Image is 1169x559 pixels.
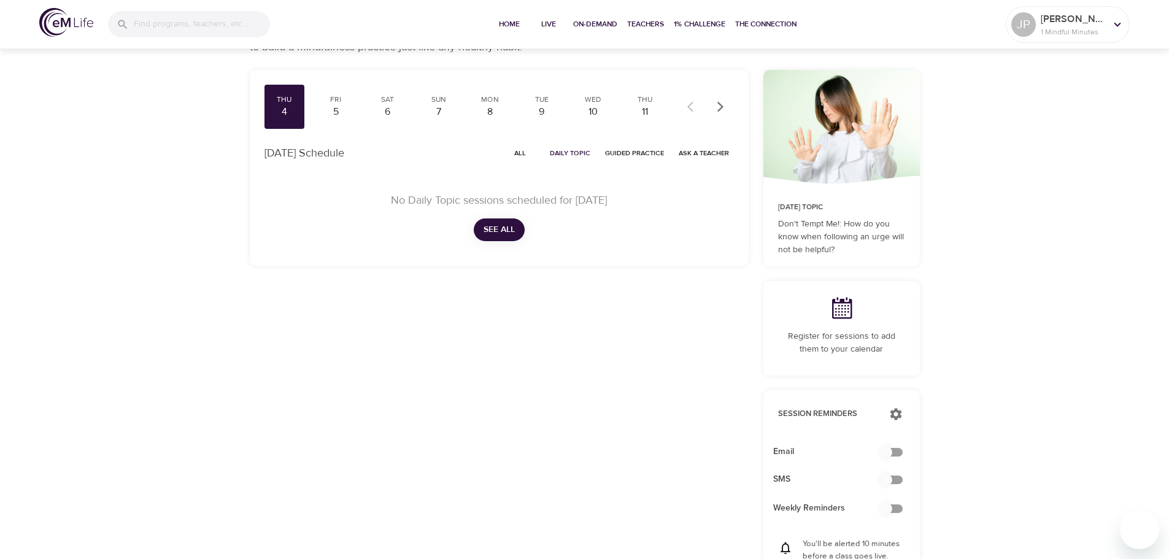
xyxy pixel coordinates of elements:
[527,94,557,105] div: Tue
[501,144,540,163] button: All
[475,105,506,119] div: 8
[372,94,403,105] div: Sat
[778,218,905,256] p: Don't Tempt Me!: How do you know when following an urge will not be helpful?
[778,408,877,420] p: Session Reminders
[545,144,595,163] button: Daily Topic
[527,105,557,119] div: 9
[372,105,403,119] div: 6
[550,147,590,159] span: Daily Topic
[475,94,506,105] div: Mon
[674,18,725,31] span: 1% Challenge
[778,202,905,213] p: [DATE] Topic
[679,147,729,159] span: Ask a Teacher
[269,105,300,119] div: 4
[778,330,905,356] p: Register for sessions to add them to your calendar
[495,18,524,31] span: Home
[1041,12,1106,26] p: [PERSON_NAME]
[264,145,344,161] p: [DATE] Schedule
[269,94,300,105] div: Thu
[534,18,563,31] span: Live
[735,18,797,31] span: The Connection
[630,105,660,119] div: 11
[484,222,515,237] span: See All
[578,105,609,119] div: 10
[1041,26,1106,37] p: 1 Mindful Minutes
[773,502,890,515] span: Weekly Reminders
[600,144,669,163] button: Guided Practice
[279,192,719,209] p: No Daily Topic sessions scheduled for [DATE]
[573,18,617,31] span: On-Demand
[423,105,454,119] div: 7
[39,8,93,37] img: logo
[320,105,351,119] div: 5
[1011,12,1036,37] div: JP
[134,11,270,37] input: Find programs, teachers, etc...
[506,147,535,159] span: All
[674,144,734,163] button: Ask a Teacher
[1120,510,1159,549] iframe: Button to launch messaging window
[474,218,525,241] button: See All
[423,94,454,105] div: Sun
[773,473,890,486] span: SMS
[627,18,664,31] span: Teachers
[630,94,660,105] div: Thu
[578,94,609,105] div: Wed
[320,94,351,105] div: Fri
[773,445,890,458] span: Email
[605,147,664,159] span: Guided Practice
